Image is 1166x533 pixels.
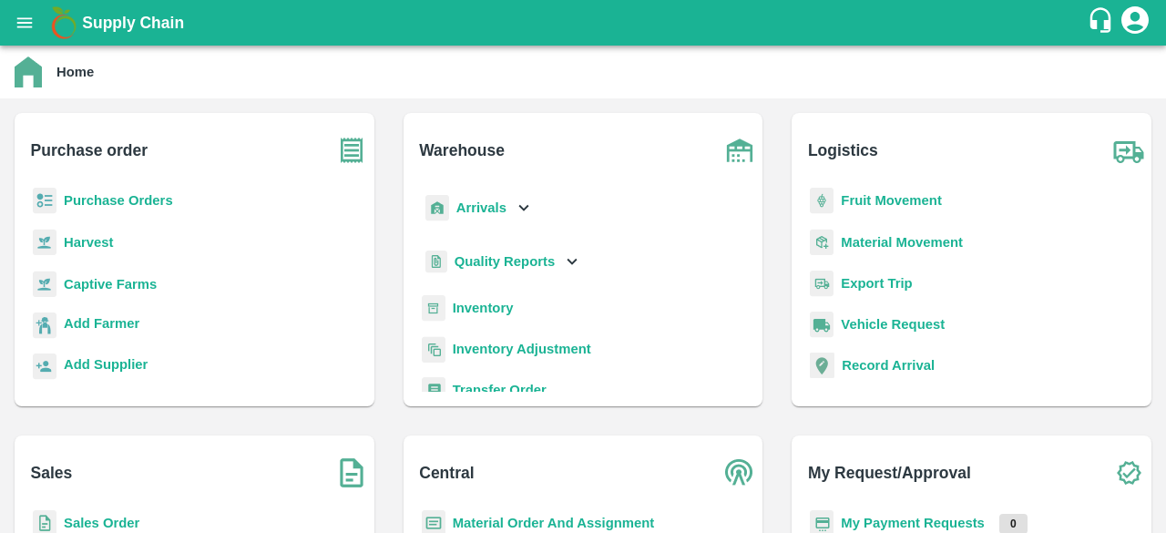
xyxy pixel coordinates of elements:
[1087,6,1119,39] div: customer-support
[810,229,834,256] img: material
[455,254,556,269] b: Quality Reports
[31,460,73,486] b: Sales
[64,193,173,208] a: Purchase Orders
[64,235,113,250] a: Harvest
[425,195,449,221] img: whArrival
[419,460,474,486] b: Central
[82,10,1087,36] a: Supply Chain
[64,357,148,372] b: Add Supplier
[810,188,834,214] img: fruit
[64,277,157,292] a: Captive Farms
[33,271,56,298] img: harvest
[453,383,547,397] a: Transfer Order
[56,65,94,79] b: Home
[422,295,445,322] img: whInventory
[841,516,985,530] a: My Payment Requests
[1119,4,1151,42] div: account of current user
[422,377,445,404] img: whTransfer
[842,358,935,373] a: Record Arrival
[4,2,46,44] button: open drawer
[841,193,942,208] a: Fruit Movement
[717,450,762,496] img: central
[64,354,148,379] a: Add Supplier
[33,188,56,214] img: reciept
[329,450,374,496] img: soSales
[841,317,945,332] a: Vehicle Request
[810,353,834,378] img: recordArrival
[808,138,878,163] b: Logistics
[425,251,447,273] img: qualityReport
[33,313,56,339] img: farmer
[1106,128,1151,173] img: truck
[15,56,42,87] img: home
[422,336,445,363] img: inventory
[808,460,971,486] b: My Request/Approval
[33,229,56,256] img: harvest
[453,301,514,315] a: Inventory
[810,271,834,297] img: delivery
[64,313,139,338] a: Add Farmer
[810,312,834,338] img: vehicle
[419,138,505,163] b: Warehouse
[1106,450,1151,496] img: check
[82,14,184,32] b: Supply Chain
[422,243,583,281] div: Quality Reports
[33,354,56,380] img: supplier
[64,316,139,331] b: Add Farmer
[64,516,139,530] a: Sales Order
[841,235,963,250] a: Material Movement
[717,128,762,173] img: warehouse
[422,188,535,229] div: Arrivals
[841,276,912,291] a: Export Trip
[453,516,655,530] a: Material Order And Assignment
[453,342,591,356] a: Inventory Adjustment
[46,5,82,41] img: logo
[31,138,148,163] b: Purchase order
[456,200,506,215] b: Arrivals
[329,128,374,173] img: purchase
